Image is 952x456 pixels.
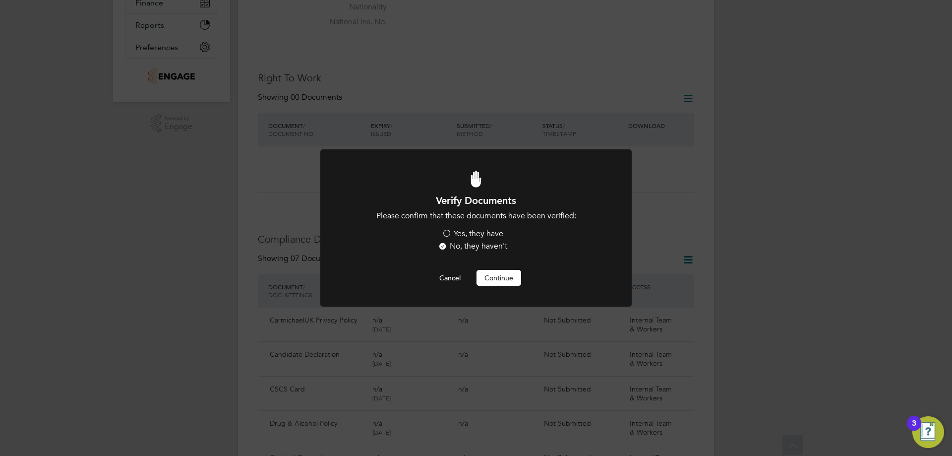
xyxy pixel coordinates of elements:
[442,229,503,239] label: Yes, they have
[476,270,521,286] button: Continue
[347,194,605,207] h1: Verify Documents
[912,416,944,448] button: Open Resource Center, 3 new notifications
[912,423,916,436] div: 3
[347,211,605,221] p: Please confirm that these documents have been verified:
[438,241,507,252] label: No, they haven't
[431,270,469,286] button: Cancel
